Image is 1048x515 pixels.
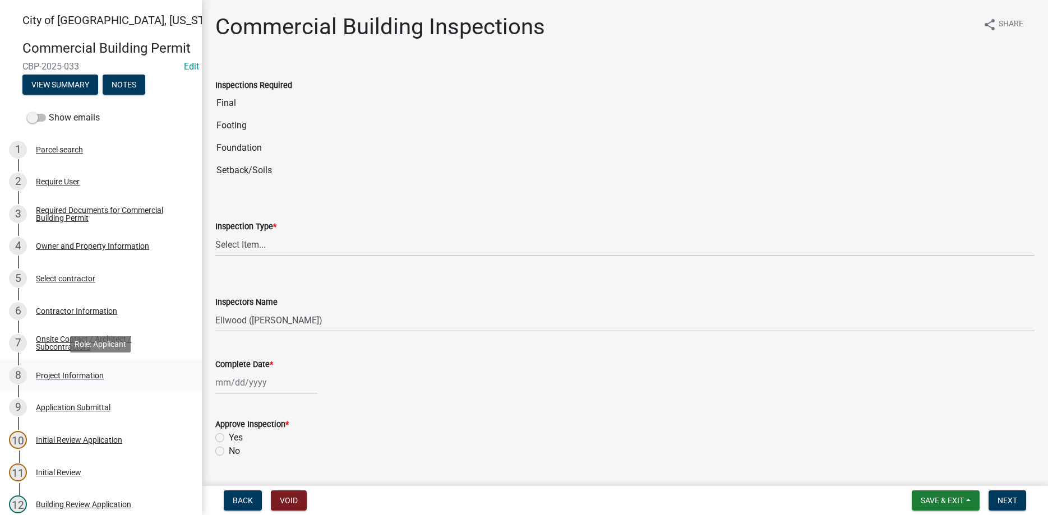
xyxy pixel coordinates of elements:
[215,361,273,369] label: Complete Date
[983,18,996,31] i: share
[999,18,1023,31] span: Share
[36,307,117,315] div: Contractor Information
[36,178,80,185] div: Require User
[921,496,964,505] span: Save & Exit
[36,403,110,411] div: Application Submittal
[233,496,253,505] span: Back
[9,398,27,416] div: 9
[9,141,27,159] div: 1
[912,490,980,511] button: Save & Exit
[36,468,81,476] div: Initial Review
[22,81,98,90] wm-modal-confirm: Summary
[9,302,27,320] div: 6
[22,13,227,27] span: City of [GEOGRAPHIC_DATA], [US_STATE]
[989,490,1026,511] button: Next
[215,371,318,394] input: mm/dd/yyyy
[36,335,184,351] div: Onsite Contact / Architect / Subcontractors
[22,61,179,72] span: CBP-2025-033
[9,237,27,255] div: 4
[184,61,199,72] wm-modal-confirm: Edit Application Number
[271,490,307,511] button: Void
[9,334,27,352] div: 7
[9,270,27,287] div: 5
[9,366,27,384] div: 8
[229,444,240,458] label: No
[103,75,145,95] button: Notes
[27,111,100,124] label: Show emails
[9,463,27,481] div: 11
[36,436,122,444] div: Initial Review Application
[103,81,145,90] wm-modal-confirm: Notes
[998,496,1017,505] span: Next
[70,336,131,352] div: Role: Applicant
[974,13,1032,35] button: shareShare
[215,299,278,307] label: Inspectors Name
[229,431,243,444] label: Yes
[215,421,289,429] label: Approve Inspection
[224,490,262,511] button: Back
[215,13,545,40] h1: Commercial Building Inspections
[36,206,184,222] div: Required Documents for Commercial Building Permit
[22,75,98,95] button: View Summary
[36,500,131,508] div: Building Review Application
[36,275,95,282] div: Select contractor
[9,431,27,449] div: 10
[9,495,27,513] div: 12
[215,82,292,90] label: Inspections Required
[36,146,83,154] div: Parcel search
[22,40,193,57] h4: Commercial Building Permit
[36,372,104,379] div: Project Information
[184,61,199,72] a: Edit
[9,173,27,191] div: 2
[9,205,27,223] div: 3
[36,242,149,250] div: Owner and Property Information
[215,223,276,231] label: Inspection Type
